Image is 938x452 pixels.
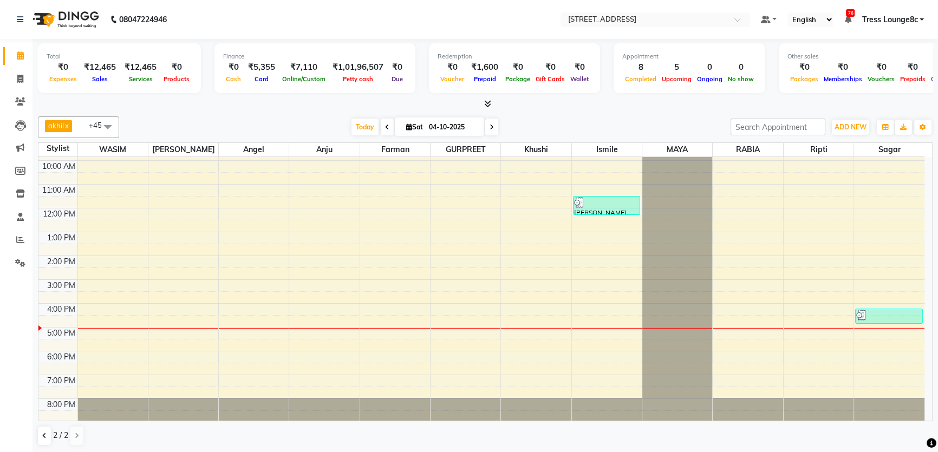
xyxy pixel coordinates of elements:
div: 1:00 PM [45,232,77,244]
span: Khushi [501,143,571,156]
span: Today [351,119,379,135]
span: Petty cash [340,75,376,83]
span: [PERSON_NAME] [148,143,218,156]
div: ₹0 [438,61,467,74]
a: 76 [844,15,851,24]
input: 2025-10-04 [426,119,480,135]
span: Wallet [568,75,591,83]
span: 76 [846,9,855,17]
div: Appointment [622,52,757,61]
div: 0 [725,61,757,74]
span: No show [725,75,757,83]
div: 10:00 AM [40,161,77,172]
b: 08047224946 [119,4,167,35]
div: 11:00 AM [40,185,77,196]
div: 6:00 PM [45,351,77,363]
div: ₹0 [503,61,533,74]
span: Anju [289,143,359,156]
span: Voucher [438,75,467,83]
div: ₹12,465 [120,61,161,74]
div: Finance [223,52,407,61]
div: 4:00 PM [45,304,77,315]
span: Completed [622,75,659,83]
span: Services [126,75,155,83]
div: 2:00 PM [45,256,77,267]
a: x [64,121,69,130]
span: WASIM [78,143,148,156]
span: Prepaid [471,75,499,83]
span: Prepaids [897,75,928,83]
span: RABIA [713,143,783,156]
span: MAYA [642,143,712,156]
span: Card [252,75,271,83]
span: Packages [787,75,821,83]
div: Tamanna, TK11, 04:15 PM-04:55 PM, CUT ,TEXTURIZE & STYLE [856,309,922,323]
span: Expenses [47,75,80,83]
button: ADD NEW [832,120,869,135]
span: Sales [89,75,110,83]
span: GURPREET [431,143,500,156]
div: 5 [659,61,694,74]
div: ₹0 [388,61,407,74]
span: Sat [403,123,426,131]
div: 7:00 PM [45,375,77,387]
div: ₹0 [897,61,928,74]
div: ₹0 [787,61,821,74]
span: Online/Custom [279,75,328,83]
div: 8 [622,61,659,74]
div: 3:00 PM [45,280,77,291]
span: Ripti [784,143,854,156]
span: Tress Lounge8c [862,14,917,25]
div: 0 [694,61,725,74]
span: Memberships [821,75,865,83]
div: ₹12,465 [80,61,120,74]
span: Gift Cards [533,75,568,83]
div: ₹7,110 [279,61,328,74]
span: +45 [89,121,110,129]
div: ₹0 [568,61,591,74]
span: Vouchers [865,75,897,83]
span: Farman [360,143,430,156]
div: Stylist [38,143,77,154]
div: ₹0 [865,61,897,74]
span: Sagar [854,143,924,156]
div: ₹5,355 [244,61,279,74]
span: Cash [223,75,244,83]
span: Upcoming [659,75,694,83]
div: ₹1,600 [467,61,503,74]
span: Angel [219,143,289,156]
div: 8:00 PM [45,399,77,410]
div: ₹0 [161,61,192,74]
span: Package [503,75,533,83]
div: ₹0 [821,61,865,74]
span: Ongoing [694,75,725,83]
div: 5:00 PM [45,327,77,339]
div: Total [47,52,192,61]
span: 2 / 2 [53,430,68,441]
span: akhil [48,121,64,130]
span: ADD NEW [835,123,867,131]
input: Search Appointment [731,119,825,135]
div: ₹0 [533,61,568,74]
span: Ismile [572,143,642,156]
div: ₹0 [47,61,80,74]
div: Redemption [438,52,591,61]
div: ₹1,01,96,507 [328,61,388,74]
span: Due [389,75,406,83]
div: [PERSON_NAME], TK01, 11:30 AM-12:20 PM, PEDILOGIX PEDICURE [574,196,640,214]
img: logo [28,4,102,35]
span: Products [161,75,192,83]
div: ₹0 [223,61,244,74]
div: 12:00 PM [41,208,77,220]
